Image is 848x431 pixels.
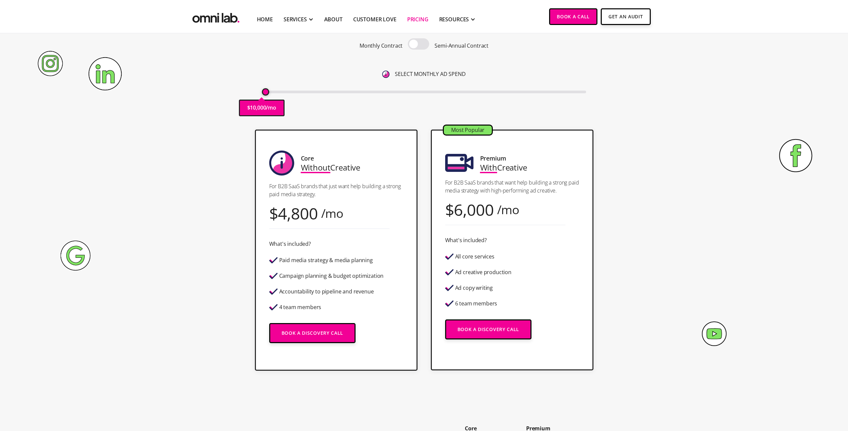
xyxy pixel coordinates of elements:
[278,209,318,218] div: 4,800
[455,301,497,306] div: 6 team members
[549,8,597,25] a: Book a Call
[191,8,241,25] img: Omni Lab: B2B SaaS Demand Generation Agency
[250,103,266,112] p: 10,000
[360,41,403,50] p: Monthly Contract
[301,163,361,172] div: Creative
[301,162,331,173] span: Without
[444,126,492,135] div: Most Popular
[454,205,493,214] div: 6,000
[269,182,403,198] p: For B2B SaaS brands that just want help building a strong paid media strategy.
[321,209,344,218] div: /mo
[455,254,494,259] div: All core services
[601,8,650,25] a: Get An Audit
[455,269,511,275] div: Ad creative production
[279,289,374,294] div: Accountability to pipeline and revenue
[497,205,520,214] div: /mo
[480,154,506,163] div: Premium
[284,15,307,23] div: SERVICES
[445,319,532,339] a: Book a Discovery Call
[353,15,397,23] a: Customer Love
[445,236,487,245] div: What's included?
[445,205,454,214] div: $
[191,8,241,25] a: home
[455,285,493,291] div: Ad copy writing
[439,15,469,23] div: RESOURCES
[324,15,343,23] a: About
[269,323,356,343] a: Book a Discovery Call
[266,103,276,112] p: /mo
[434,41,488,50] p: Semi-Annual Contract
[279,304,322,310] div: 4 team members
[301,154,314,163] div: Core
[480,163,527,172] div: Creative
[269,209,278,218] div: $
[480,162,497,173] span: With
[257,15,273,23] a: Home
[247,103,250,112] p: $
[279,273,384,279] div: Campaign planning & budget optimization
[279,257,373,263] div: Paid media strategy & media planning
[269,239,311,248] div: What's included?
[445,179,579,195] p: For B2B SaaS brands that want help building a strong paid media strategy with high-performing ad ...
[395,70,465,79] p: SELECT MONTHLY AD SPEND
[728,354,848,431] iframe: Chat Widget
[407,15,428,23] a: Pricing
[382,71,390,78] img: 6410812402e99d19b372aa32_omni-nav-info.svg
